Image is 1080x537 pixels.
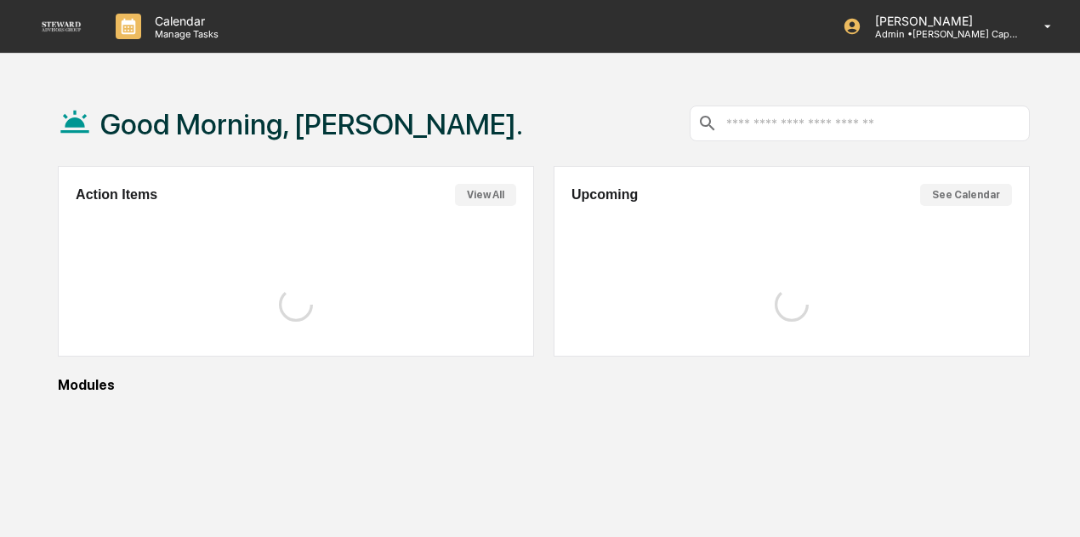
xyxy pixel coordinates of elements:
[861,28,1020,40] p: Admin • [PERSON_NAME] Capital Group / [PERSON_NAME] Advisors Group
[861,14,1020,28] p: [PERSON_NAME]
[76,187,157,203] h2: Action Items
[141,14,227,28] p: Calendar
[58,377,1030,393] div: Modules
[41,20,82,32] img: logo
[920,184,1012,206] button: See Calendar
[571,187,638,203] h2: Upcoming
[100,107,523,141] h1: Good Morning, [PERSON_NAME].
[455,184,516,206] button: View All
[141,28,227,40] p: Manage Tasks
